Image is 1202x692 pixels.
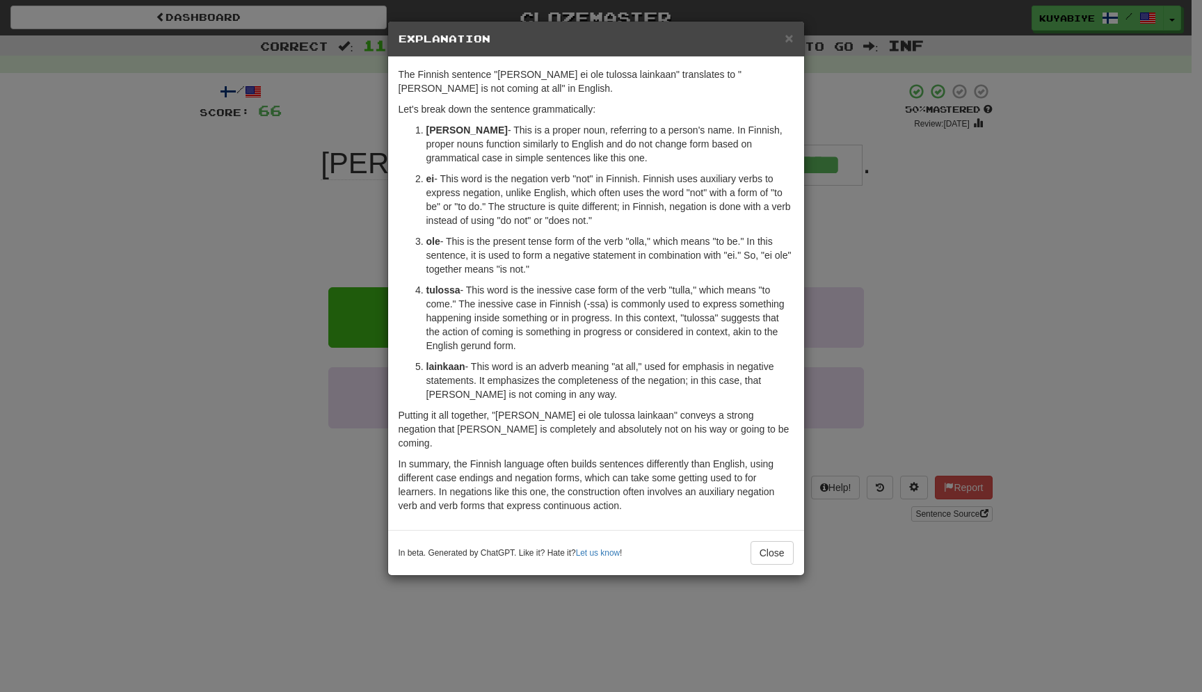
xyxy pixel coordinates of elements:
button: Close [785,31,793,45]
p: Putting it all together, "[PERSON_NAME] ei ole tulossa lainkaan" conveys a strong negation that [... [399,408,794,450]
p: - This is a proper noun, referring to a person's name. In Finnish, proper nouns function similarl... [426,123,794,165]
p: Let's break down the sentence grammatically: [399,102,794,116]
a: Let us know [576,548,620,558]
p: - This is the present tense form of the verb "olla," which means "to be." In this sentence, it is... [426,234,794,276]
p: - This word is an adverb meaning "at all," used for emphasis in negative statements. It emphasize... [426,360,794,401]
p: In summary, the Finnish language often builds sentences differently than English, using different... [399,457,794,513]
p: The Finnish sentence "[PERSON_NAME] ei ole tulossa lainkaan" translates to "[PERSON_NAME] is not ... [399,67,794,95]
strong: lainkaan [426,361,465,372]
strong: ei [426,173,435,184]
small: In beta. Generated by ChatGPT. Like it? Hate it? ! [399,547,623,559]
h5: Explanation [399,32,794,46]
button: Close [751,541,794,565]
strong: [PERSON_NAME] [426,124,508,136]
strong: ole [426,236,440,247]
strong: tulossa [426,284,460,296]
p: - This word is the negation verb "not" in Finnish. Finnish uses auxiliary verbs to express negati... [426,172,794,227]
p: - This word is the inessive case form of the verb "tulla," which means "to come." The inessive ca... [426,283,794,353]
span: × [785,30,793,46]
